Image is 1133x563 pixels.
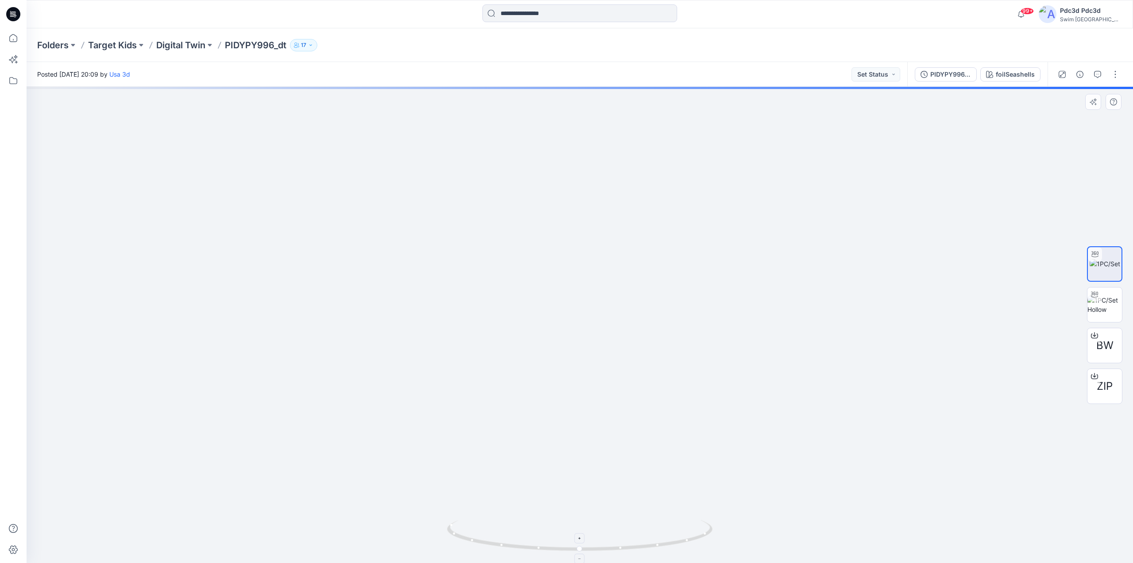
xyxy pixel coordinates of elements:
[290,39,317,51] button: 17
[109,70,130,78] a: Usa 3d
[980,67,1041,82] button: foilSeashells
[1073,67,1087,82] button: Details
[1087,295,1122,314] img: 1PC/Set Hollow
[1060,5,1122,16] div: Pdc3d Pdc3d
[1096,338,1114,353] span: BW
[1060,16,1122,23] div: Swim [GEOGRAPHIC_DATA]
[1090,259,1120,268] img: 1PC/Set
[1021,8,1034,15] span: 99+
[1097,378,1113,394] span: ZIP
[37,39,69,51] a: Folders
[225,39,286,51] p: PIDYPY996_dt
[930,70,971,79] div: PIDYPY996_gsa
[88,39,137,51] a: Target Kids
[37,70,130,79] span: Posted [DATE] 20:09 by
[1039,5,1056,23] img: avatar
[915,67,977,82] button: PIDYPY996_gsa
[156,39,205,51] a: Digital Twin
[301,40,306,50] p: 17
[996,70,1035,79] div: foilSeashells
[310,55,849,563] img: eyJhbGciOiJIUzI1NiIsImtpZCI6IjAiLCJzbHQiOiJzZXMiLCJ0eXAiOiJKV1QifQ.eyJkYXRhIjp7InR5cGUiOiJzdG9yYW...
